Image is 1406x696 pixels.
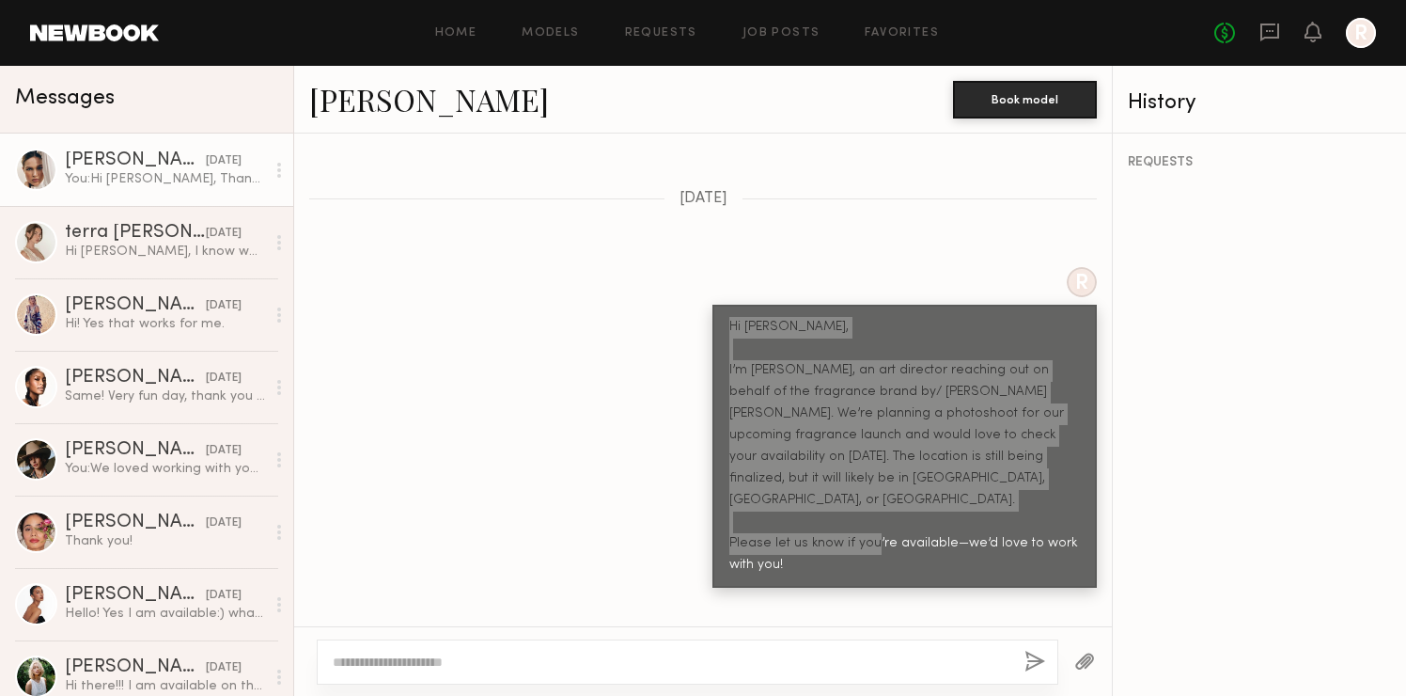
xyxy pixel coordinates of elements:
[729,317,1080,576] div: Hi [PERSON_NAME], I’m [PERSON_NAME], an art director reaching out on behalf of the fragrance bran...
[65,441,206,460] div: [PERSON_NAME]
[435,27,477,40] a: Home
[742,27,820,40] a: Job Posts
[65,224,206,243] div: terra [PERSON_NAME]
[953,90,1097,106] a: Book model
[65,677,265,695] div: Hi there!!! I am available on the [DATE] to shoot. :)
[1346,18,1376,48] a: R
[309,79,549,119] a: [PERSON_NAME]
[206,442,242,460] div: [DATE]
[206,370,242,388] div: [DATE]
[206,297,242,315] div: [DATE]
[65,388,265,405] div: Same! Very fun day, thank you again
[65,151,206,170] div: [PERSON_NAME]
[522,27,579,40] a: Models
[65,532,265,550] div: Thank you!
[65,514,206,532] div: [PERSON_NAME]
[65,296,206,315] div: [PERSON_NAME]
[206,514,242,532] div: [DATE]
[953,81,1097,119] button: Book model
[865,27,939,40] a: Favorites
[206,225,242,243] div: [DATE]
[625,27,697,40] a: Requests
[1128,92,1391,114] div: History
[1128,156,1391,169] div: REQUESTS
[206,659,242,677] div: [DATE]
[680,191,727,207] span: [DATE]
[206,587,242,605] div: [DATE]
[65,658,206,677] div: [PERSON_NAME]
[65,605,265,623] div: Hello! Yes I am available:) what is the rate ?
[65,586,206,605] div: [PERSON_NAME]
[65,243,265,261] div: Hi [PERSON_NAME], I know we have been in discussion over text but I wanted to follow up here so e...
[65,460,265,478] div: You: We loved working with you! xx
[65,315,265,333] div: Hi! Yes that works for me.
[65,369,206,388] div: [PERSON_NAME]
[15,87,115,109] span: Messages
[65,170,265,188] div: You: Hi [PERSON_NAME], Thank you for confirming your availability! Could you please hold [DATE] f...
[206,152,242,170] div: [DATE]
